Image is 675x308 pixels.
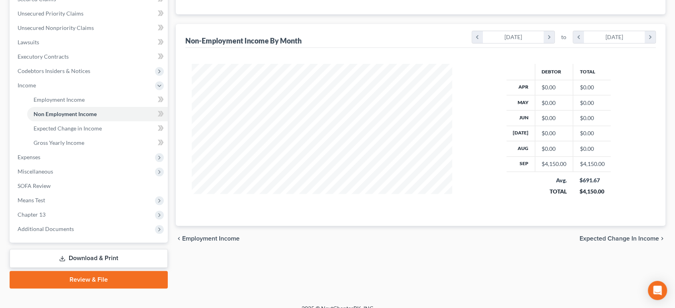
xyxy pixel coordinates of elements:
[483,31,544,43] div: [DATE]
[561,33,566,41] span: to
[580,188,605,195] div: $4,150.00
[573,64,611,80] th: Total
[542,129,566,137] div: $0.00
[506,156,535,172] th: Sep
[535,64,573,80] th: Debtor
[18,24,94,31] span: Unsecured Nonpriority Claims
[11,6,168,21] a: Unsecured Priority Claims
[648,281,667,300] div: Open Intercom Messenger
[573,80,611,95] td: $0.00
[18,53,69,60] span: Executory Contracts
[580,176,605,184] div: $691.67
[573,141,611,156] td: $0.00
[506,95,535,110] th: May
[18,197,45,203] span: Means Test
[18,10,83,17] span: Unsecured Priority Claims
[580,235,665,242] button: Expected Change in Income chevron_right
[542,114,566,122] div: $0.00
[27,93,168,107] a: Employment Income
[645,31,655,43] i: chevron_right
[542,176,567,184] div: Avg.
[506,126,535,141] th: [DATE]
[11,35,168,49] a: Lawsuits
[34,111,97,117] span: Non Employment Income
[659,235,665,242] i: chevron_right
[18,225,74,232] span: Additional Documents
[573,126,611,141] td: $0.00
[472,31,483,43] i: chevron_left
[506,111,535,126] th: Jun
[34,96,85,103] span: Employment Income
[506,80,535,95] th: Apr
[18,168,53,175] span: Miscellaneous
[18,211,46,218] span: Chapter 13
[573,31,584,43] i: chevron_left
[176,235,240,242] button: chevron_left Employment Income
[176,235,182,242] i: chevron_left
[34,125,102,132] span: Expected Change in Income
[18,82,36,89] span: Income
[580,235,659,242] span: Expected Change in Income
[185,36,302,45] div: Non-Employment Income By Month
[18,182,51,189] span: SOFA Review
[10,249,168,268] a: Download & Print
[27,121,168,136] a: Expected Change in Income
[10,271,168,288] a: Review & File
[18,154,40,160] span: Expenses
[542,99,566,107] div: $0.00
[542,188,567,195] div: TOTAL
[542,145,566,153] div: $0.00
[11,179,168,193] a: SOFA Review
[573,95,611,110] td: $0.00
[584,31,645,43] div: [DATE]
[18,39,39,45] span: Lawsuits
[542,160,566,168] div: $4,150.00
[11,49,168,64] a: Executory Contracts
[182,235,240,242] span: Employment Income
[544,31,554,43] i: chevron_right
[34,139,84,146] span: Gross Yearly Income
[27,107,168,121] a: Non Employment Income
[542,83,566,91] div: $0.00
[573,156,611,172] td: $4,150.00
[506,141,535,156] th: Aug
[11,21,168,35] a: Unsecured Nonpriority Claims
[573,111,611,126] td: $0.00
[27,136,168,150] a: Gross Yearly Income
[18,67,90,74] span: Codebtors Insiders & Notices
